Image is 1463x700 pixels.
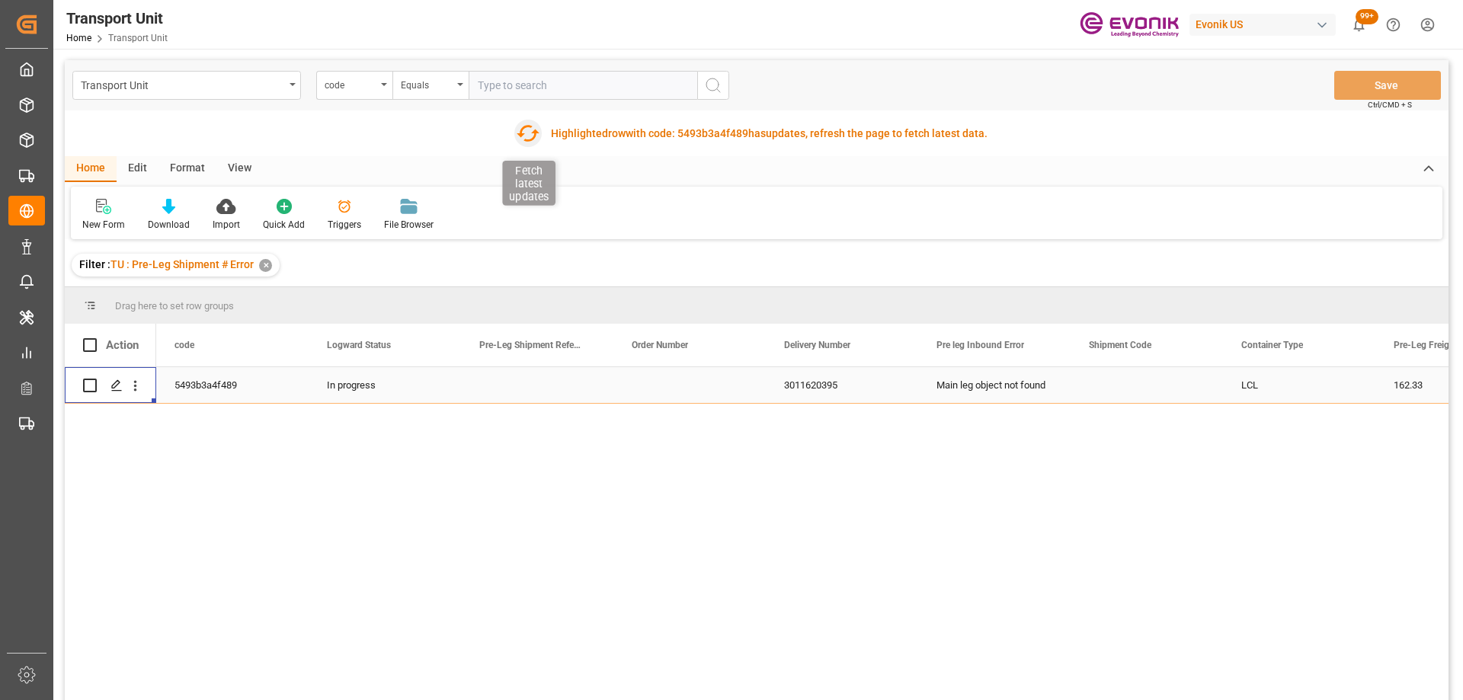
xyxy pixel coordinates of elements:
[81,75,284,94] div: Transport Unit
[259,259,272,272] div: ✕
[115,300,234,312] span: Drag here to set row groups
[79,258,110,270] span: Filter :
[469,71,697,100] input: Type to search
[158,156,216,182] div: Format
[263,218,305,232] div: Quick Add
[328,218,361,232] div: Triggers
[479,340,581,350] span: Pre-Leg Shipment Reference Evonik
[325,75,376,92] div: code
[213,218,240,232] div: Import
[1223,367,1375,403] div: LCL
[918,367,1071,403] div: Main leg object not found
[65,367,156,404] div: Press SPACE to select this row.
[110,258,254,270] span: TU : Pre-Leg Shipment # Error
[632,340,688,350] span: Order Number
[82,218,125,232] div: New Form
[766,367,918,403] div: 3011620395
[384,218,434,232] div: File Browser
[1334,71,1441,100] button: Save
[156,367,309,403] div: 5493b3a4f489
[551,126,988,142] div: Highlighted with code: updates, refresh the page to fetch latest data.
[65,156,117,182] div: Home
[106,338,139,352] div: Action
[502,161,555,206] div: Fetch latest updates
[392,71,469,100] button: open menu
[608,127,626,139] span: row
[1089,340,1151,350] span: Shipment Code
[309,367,461,403] div: In progress
[117,156,158,182] div: Edit
[401,75,453,92] div: Equals
[1356,9,1378,24] span: 99+
[66,33,91,43] a: Home
[1241,340,1303,350] span: Container Type
[216,156,263,182] div: View
[936,340,1024,350] span: Pre leg Inbound Error
[327,340,391,350] span: Logward Status
[784,340,850,350] span: Delivery Number
[66,7,168,30] div: Transport Unit
[748,127,766,139] span: has
[1342,8,1376,42] button: show 100 new notifications
[316,71,392,100] button: open menu
[677,127,748,139] span: 5493b3a4f489
[1080,11,1179,38] img: Evonik-brand-mark-Deep-Purple-RGB.jpeg_1700498283.jpeg
[1376,8,1410,42] button: Help Center
[1189,14,1336,36] div: Evonik US
[1189,10,1342,39] button: Evonik US
[1368,99,1412,110] span: Ctrl/CMD + S
[174,340,194,350] span: code
[148,218,190,232] div: Download
[697,71,729,100] button: search button
[72,71,301,100] button: open menu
